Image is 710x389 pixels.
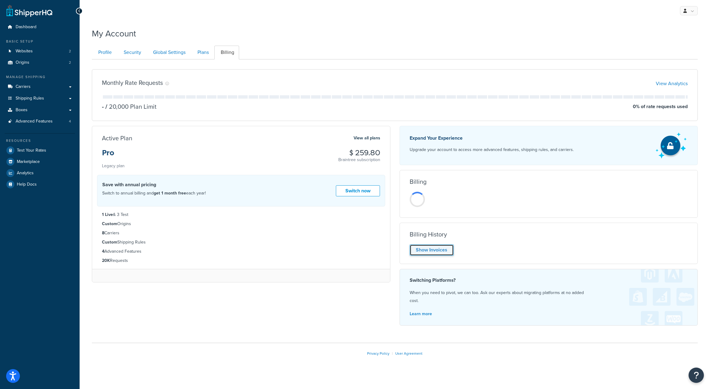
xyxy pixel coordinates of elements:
li: Requests [102,257,380,264]
span: Shipping Rules [16,96,44,101]
strong: 1 Live [102,211,113,218]
a: User Agreement [395,351,423,356]
a: Carriers [5,81,75,93]
li: Origins [5,57,75,68]
div: Basic Setup [5,39,75,44]
p: Expand Your Experience [410,134,574,142]
a: Global Settings [147,46,190,59]
h3: Pro [102,149,125,162]
a: Origins 2 [5,57,75,68]
div: Resources [5,138,75,143]
a: Boxes [5,104,75,116]
a: Analytics [5,168,75,179]
a: Switch now [336,185,380,197]
a: Help Docs [5,179,75,190]
h1: My Account [92,28,136,40]
a: Privacy Policy [367,351,389,356]
p: When you need to pivot, we can too. Ask our experts about migrating platforms at no added cost. [410,289,688,305]
li: & 3 Test [102,211,380,218]
p: Upgrade your account to access more advanced features, shipping rules, and carriers. [410,145,574,154]
strong: Custom [102,239,117,245]
div: Manage Shipping [5,74,75,80]
a: Websites 2 [5,46,75,57]
a: Dashboard [5,21,75,33]
span: Carriers [16,84,31,89]
li: Websites [5,46,75,57]
span: Origins [16,60,29,65]
span: | [392,351,393,356]
strong: 20K [102,257,110,264]
a: Security [117,46,146,59]
span: Marketplace [17,159,40,164]
h3: $ 259.80 [338,149,380,157]
a: Advanced Features 4 [5,116,75,127]
span: Help Docs [17,182,37,187]
a: ShipperHQ Home [6,5,52,17]
strong: 4 [102,248,104,255]
p: Switch to annual billing and each year! [102,189,206,197]
h3: Billing [410,178,426,185]
a: View Analytics [656,80,688,87]
h3: Active Plan [102,135,132,142]
a: Shipping Rules [5,93,75,104]
strong: get 1 month free [154,190,186,196]
span: Boxes [16,108,28,113]
li: Carriers [102,230,380,236]
span: 2 [69,49,71,54]
h4: Save with annual pricing [102,181,206,188]
a: Learn more [410,311,432,317]
span: Advanced Features [16,119,53,124]
span: Analytics [17,171,34,176]
h4: Switching Platforms? [410,277,688,284]
a: View all plans [354,134,380,142]
span: Test Your Rates [17,148,46,153]
a: Test Your Rates [5,145,75,156]
p: Braintree subscription [338,157,380,163]
span: Dashboard [16,25,36,30]
strong: Custom [102,221,117,227]
span: / [105,102,107,111]
button: Open Resource Center [689,368,704,383]
a: Show Invoices [410,244,454,256]
li: Advanced Features [5,116,75,127]
a: Billing [214,46,239,59]
li: Origins [102,221,380,227]
h3: Billing History [410,231,447,238]
a: Plans [191,46,214,59]
p: 20,000 Plan Limit [104,102,156,111]
p: - [102,102,104,111]
li: Advanced Features [102,248,380,255]
a: Profile [92,46,117,59]
span: 2 [69,60,71,65]
small: Legacy plan [102,163,125,169]
a: Expand Your Experience Upgrade your account to access more advanced features, shipping rules, and... [400,126,698,165]
p: 0 % of rate requests used [633,102,688,111]
span: 4 [69,119,71,124]
span: Websites [16,49,33,54]
li: Shipping Rules [102,239,380,246]
strong: 8 [102,230,104,236]
a: Marketplace [5,156,75,167]
h3: Monthly Rate Requests [102,79,163,86]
